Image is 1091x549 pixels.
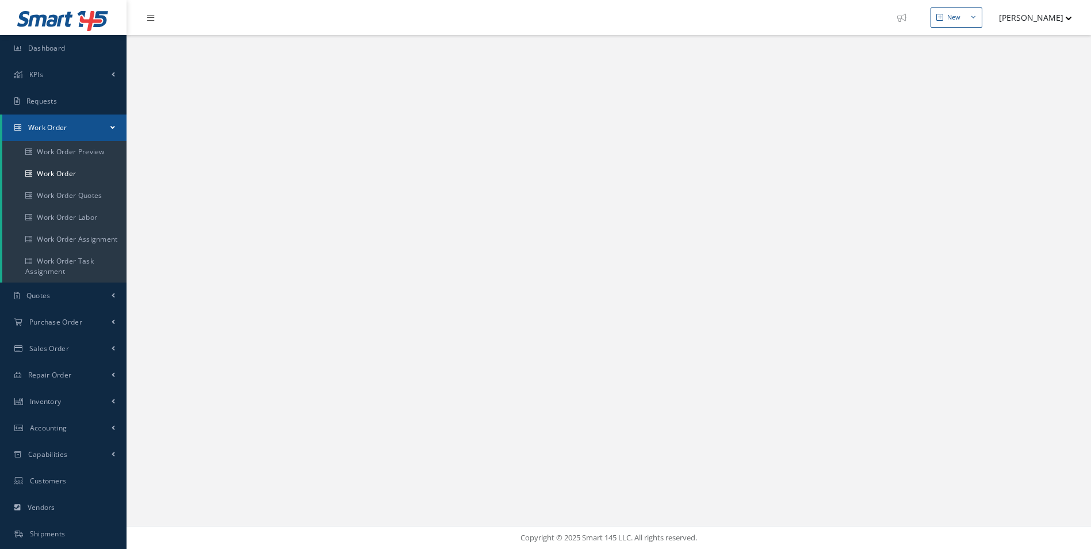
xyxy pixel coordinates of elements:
span: Inventory [30,396,62,406]
span: Sales Order [29,344,69,353]
div: Copyright © 2025 Smart 145 LLC. All rights reserved. [138,532,1079,544]
a: Work Order Assignment [2,228,127,250]
a: Work Order Labor [2,207,127,228]
a: Work Order [2,163,127,185]
span: Dashboard [28,43,66,53]
span: Purchase Order [29,317,82,327]
button: New [931,7,982,28]
a: Work Order Task Assignment [2,250,127,283]
a: Work Order [2,115,127,141]
span: Capabilities [28,449,68,459]
span: Shipments [30,529,66,539]
button: [PERSON_NAME] [988,6,1072,29]
span: Accounting [30,423,67,433]
span: KPIs [29,70,43,79]
span: Quotes [26,291,51,300]
span: Vendors [28,502,55,512]
span: Customers [30,476,67,486]
div: New [947,13,960,22]
span: Repair Order [28,370,72,380]
span: Requests [26,96,57,106]
span: Work Order [28,123,67,132]
a: Work Order Quotes [2,185,127,207]
a: Work Order Preview [2,141,127,163]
